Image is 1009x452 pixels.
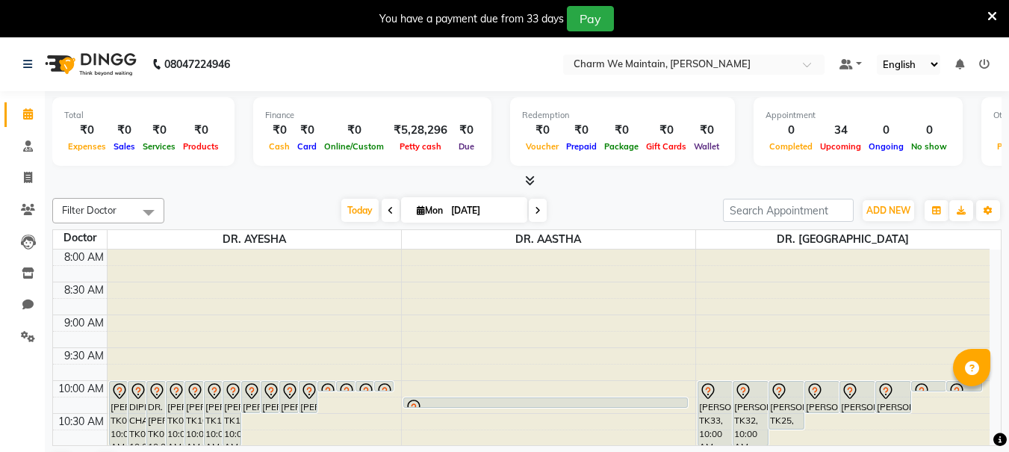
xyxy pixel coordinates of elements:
[642,122,690,139] div: ₹0
[600,122,642,139] div: ₹0
[865,141,907,152] span: Ongoing
[816,122,865,139] div: 34
[876,382,910,412] div: [PERSON_NAME], TK28, 10:00 AM-10:30 AM, FACE TREATMENT
[413,205,447,216] span: Mon
[179,141,223,152] span: Products
[55,381,107,397] div: 10:00 AM
[341,199,379,222] span: Today
[53,230,107,246] div: Doctor
[947,382,981,391] div: [PERSON_NAME], TK24, 10:00 AM-10:10 AM, FOLLOWUP
[388,122,453,139] div: ₹5,28,296
[164,43,230,85] b: 08047224946
[379,11,564,27] div: You have a payment due from 33 days
[840,382,875,412] div: [PERSON_NAME] & [PERSON_NAME], TK29, 10:00 AM-10:30 AM, FACE TREATMENT
[139,141,179,152] span: Services
[562,122,600,139] div: ₹0
[733,382,768,445] div: [PERSON_NAME], TK32, 10:00 AM-11:00 AM, GFC
[299,382,317,412] div: [PERSON_NAME], TK18, 10:00 AM-10:30 AM, PREMIUM GLUTA
[265,122,294,139] div: ₹0
[61,315,107,331] div: 9:00 AM
[294,122,320,139] div: ₹0
[447,199,521,222] input: 2025-09-01
[562,141,600,152] span: Prepaid
[805,382,839,412] div: [PERSON_NAME], TK30, 10:00 AM-10:30 AM, FACE TREATMENT
[455,141,478,152] span: Due
[396,141,445,152] span: Petty cash
[723,199,854,222] input: Search Appointment
[167,382,184,445] div: [PERSON_NAME], TK03, 10:00 AM-11:00 AM, LASER HAIR REDUCTION
[567,6,614,31] button: Pay
[64,109,223,122] div: Total
[55,414,107,430] div: 10:30 AM
[205,382,222,445] div: [PERSON_NAME], TK14, 10:00 AM-11:00 AM, HAIR PRP
[766,109,951,122] div: Appointment
[375,382,392,391] div: [PERSON_NAME], TK11, 10:00 AM-10:10 AM, PACKAGE RENEWAL
[453,122,479,139] div: ₹0
[147,382,164,445] div: DR.[PERSON_NAME], TK05, 10:00 AM-11:00 AM, LASER HAIR REDUCTION
[865,122,907,139] div: 0
[62,204,117,216] span: Filter Doctor
[698,382,733,445] div: [PERSON_NAME], TK33, 10:00 AM-11:00 AM, ADV GLUTA
[61,348,107,364] div: 9:30 AM
[696,230,990,249] span: DR. [GEOGRAPHIC_DATA]
[265,109,479,122] div: Finance
[356,382,373,391] div: [PERSON_NAME], TK17, 10:00 AM-10:10 AM, FACE TREATMENT
[38,43,140,85] img: logo
[61,282,107,298] div: 8:30 AM
[600,141,642,152] span: Package
[179,122,223,139] div: ₹0
[61,250,107,265] div: 8:00 AM
[863,200,914,221] button: ADD NEW
[320,141,388,152] span: Online/Custom
[404,398,687,407] div: [PERSON_NAME], TK23, 10:15 AM-10:25 AM, GFC
[242,382,259,412] div: [PERSON_NAME] & [PERSON_NAME], TK13, 10:00 AM-10:30 AM, FACE TREATMENT
[766,141,816,152] span: Completed
[139,122,179,139] div: ₹0
[816,141,865,152] span: Upcoming
[766,122,816,139] div: 0
[261,382,279,412] div: [PERSON_NAME], TK20, 10:00 AM-10:30 AM, CLASSIC GLUTA
[265,141,294,152] span: Cash
[223,382,240,445] div: [PERSON_NAME], TK19, 10:00 AM-11:00 AM, ADV GLUTA
[110,122,139,139] div: ₹0
[522,109,723,122] div: Redemption
[318,382,335,391] div: [PERSON_NAME], TK15, 10:00 AM-10:10 AM, HYDRA FACIAL
[280,382,297,412] div: [PERSON_NAME], TK06, 10:00 AM-10:30 AM, BASIC HYDRA FACIAL
[907,122,951,139] div: 0
[337,382,354,391] div: [PERSON_NAME] [PERSON_NAME], TK08, 10:00 AM-10:10 AM, PACKAGE RENEWAL
[690,122,723,139] div: ₹0
[907,141,951,152] span: No show
[522,122,562,139] div: ₹0
[522,141,562,152] span: Voucher
[320,122,388,139] div: ₹0
[402,230,695,249] span: DR. AASTHA
[64,141,110,152] span: Expenses
[110,382,127,445] div: [PERSON_NAME], TK09, 10:00 AM-11:00 AM, HAIR PRP
[866,205,910,216] span: ADD NEW
[294,141,320,152] span: Card
[912,382,946,391] div: [PERSON_NAME], TK31, 10:00 AM-10:10 AM, PICO LASER
[108,230,401,249] span: DR. AYESHA
[642,141,690,152] span: Gift Cards
[690,141,723,152] span: Wallet
[946,392,994,437] iframe: chat widget
[128,382,146,445] div: DIPIKA CHAMUDIA, TK04, 10:00 AM-11:00 AM, SKIN TAG/MOLE REMOVAL
[769,382,804,429] div: [PERSON_NAME], TK25, 10:00 AM-10:45 AM, BIKINI LASER
[110,141,139,152] span: Sales
[64,122,110,139] div: ₹0
[185,382,202,445] div: [PERSON_NAME], TK10, 10:00 AM-11:00 AM, HAIR PRP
